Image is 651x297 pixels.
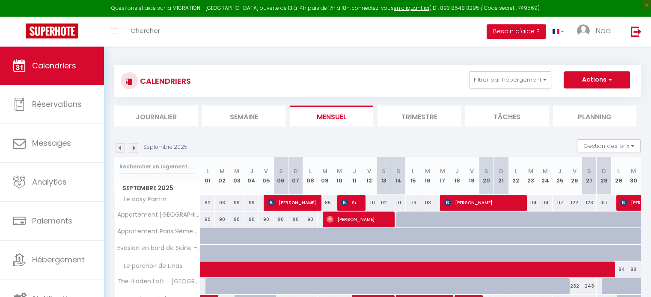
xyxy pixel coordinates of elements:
[200,195,215,211] div: 92
[215,212,229,227] div: 90
[564,71,630,88] button: Actions
[116,228,202,235] span: Appartement Paris 9ème avec jardin privatif
[32,176,67,187] span: Analytics
[294,167,298,175] abbr: D
[250,167,253,175] abbr: J
[523,195,538,211] div: 114
[538,195,553,211] div: 114
[220,167,225,175] abbr: M
[553,157,567,195] th: 25
[259,212,273,227] div: 90
[327,211,389,227] span: [PERSON_NAME]
[288,157,303,195] th: 07
[200,157,215,195] th: 01
[114,106,198,126] li: Journalier
[465,106,549,126] li: Tâches
[444,194,522,211] span: [PERSON_NAME]
[116,195,169,204] span: Le cosy Pantin
[229,157,244,195] th: 03
[259,157,273,195] th: 05
[279,167,283,175] abbr: S
[553,195,567,211] div: 117
[32,215,72,226] span: Paiements
[464,157,479,195] th: 19
[131,26,160,35] span: Chercher
[602,167,606,175] abbr: D
[288,212,303,227] div: 90
[124,17,166,47] a: Chercher
[479,157,493,195] th: 20
[215,195,229,211] div: 93
[32,254,85,265] span: Hébergement
[523,157,538,195] th: 23
[362,157,376,195] th: 12
[318,195,332,211] div: 85
[617,167,620,175] abbr: L
[485,167,488,175] abbr: S
[396,167,401,175] abbr: D
[391,195,406,211] div: 111
[376,195,391,211] div: 112
[577,24,590,37] img: ...
[406,195,420,211] div: 113
[200,212,215,227] div: 90
[558,167,562,175] abbr: J
[440,167,445,175] abbr: M
[353,167,356,175] abbr: J
[215,157,229,195] th: 02
[244,195,259,211] div: 99
[450,157,464,195] th: 18
[494,157,508,195] th: 21
[595,25,611,36] span: Noa
[470,167,474,175] abbr: V
[32,138,71,148] span: Messages
[611,157,626,195] th: 29
[32,99,82,109] span: Réservations
[412,167,414,175] abbr: L
[582,195,597,211] div: 123
[376,157,391,195] th: 13
[229,212,244,227] div: 90
[499,167,503,175] abbr: D
[587,167,591,175] abbr: S
[577,139,641,152] button: Gestion des prix
[528,167,533,175] abbr: M
[567,157,582,195] th: 26
[367,167,371,175] abbr: V
[420,195,435,211] div: 113
[543,167,548,175] abbr: M
[435,157,450,195] th: 17
[268,194,316,211] span: [PERSON_NAME]
[382,167,386,175] abbr: S
[264,167,268,175] abbr: V
[116,212,202,218] span: Appartement [GEOGRAPHIC_DATA] · Appartement familial spacieux
[143,143,187,151] p: Septembre 2025
[341,194,360,211] span: Signe Ziedone
[273,157,288,195] th: 06
[514,167,517,175] abbr: L
[406,157,420,195] th: 15
[119,159,195,174] input: Rechercher un logement...
[116,262,184,271] span: Le perchoir de Linas
[347,157,362,195] th: 11
[116,278,202,285] span: The Hidden Loft - [GEOGRAPHIC_DATA] Zénith
[631,167,636,175] abbr: M
[631,26,642,37] img: logout
[234,167,239,175] abbr: M
[391,157,406,195] th: 14
[303,157,318,195] th: 08
[469,71,551,88] button: Filtrer par hébergement
[582,278,597,294] div: 243
[303,212,318,227] div: 90
[229,195,244,211] div: 99
[138,71,191,91] h3: CALENDRIERS
[378,106,461,126] li: Trimestre
[202,106,285,126] li: Semaine
[553,106,636,126] li: Planning
[290,106,373,126] li: Mensuel
[394,4,429,12] a: en cliquant ici
[273,212,288,227] div: 90
[362,195,376,211] div: 111
[115,182,200,194] span: Septembre 2025
[597,195,611,211] div: 107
